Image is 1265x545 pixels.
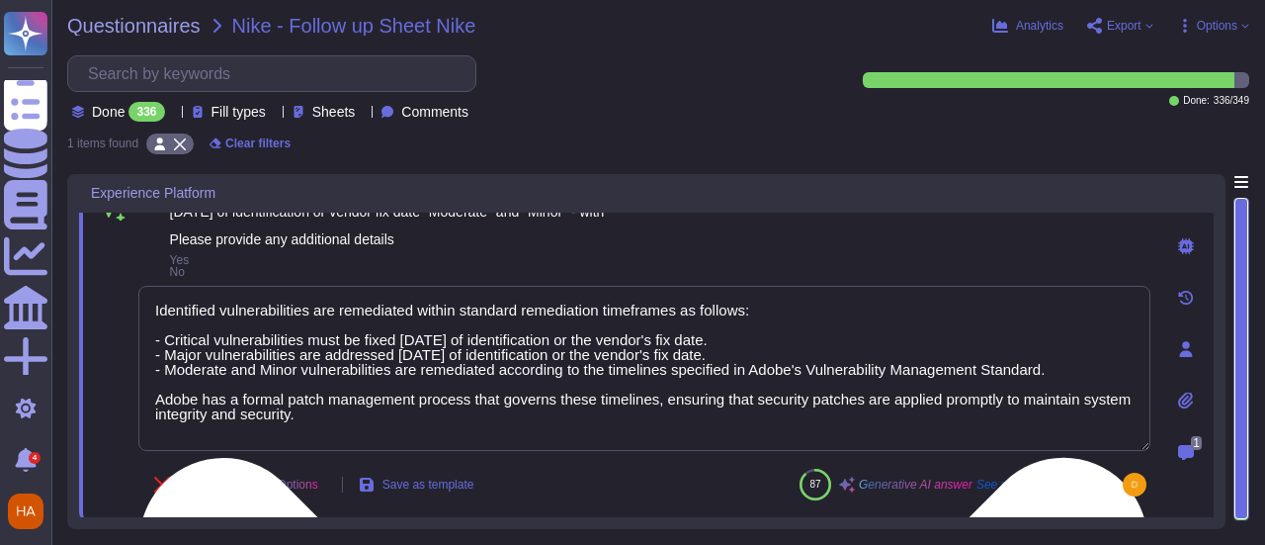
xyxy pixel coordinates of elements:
span: 336 / 349 [1214,96,1249,106]
button: user [4,490,57,533]
span: Nike - Follow up Sheet Nike [232,16,476,36]
span: Analytics [1016,20,1063,32]
span: 11. Are identified vulnerabilities remediated within standard remediation timeframes? Timeframes:... [170,190,1142,247]
img: user [1123,473,1146,497]
span: Export [1107,20,1141,32]
span: Done: [1183,96,1210,106]
span: Clear filters [225,137,291,149]
div: 1 items found [67,137,138,149]
span: Options [1197,20,1237,32]
span: Sheets [312,105,356,119]
span: Comments [401,105,468,119]
img: user [8,494,43,529]
input: Search by keywords [78,56,475,91]
button: Analytics [992,18,1063,34]
span: Fill types [211,105,266,119]
span: Questionnaires [67,16,201,36]
span: 1 [1191,436,1202,450]
span: Done [92,105,125,119]
span: Experience Platform [91,186,215,200]
textarea: Identified vulnerabilities are remediated within standard remediation timeframes as follows: - Cr... [138,286,1150,451]
span: 87 [809,479,820,490]
div: 4 [29,452,41,464]
div: 336 [128,102,164,122]
span: Yes No [170,253,190,279]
